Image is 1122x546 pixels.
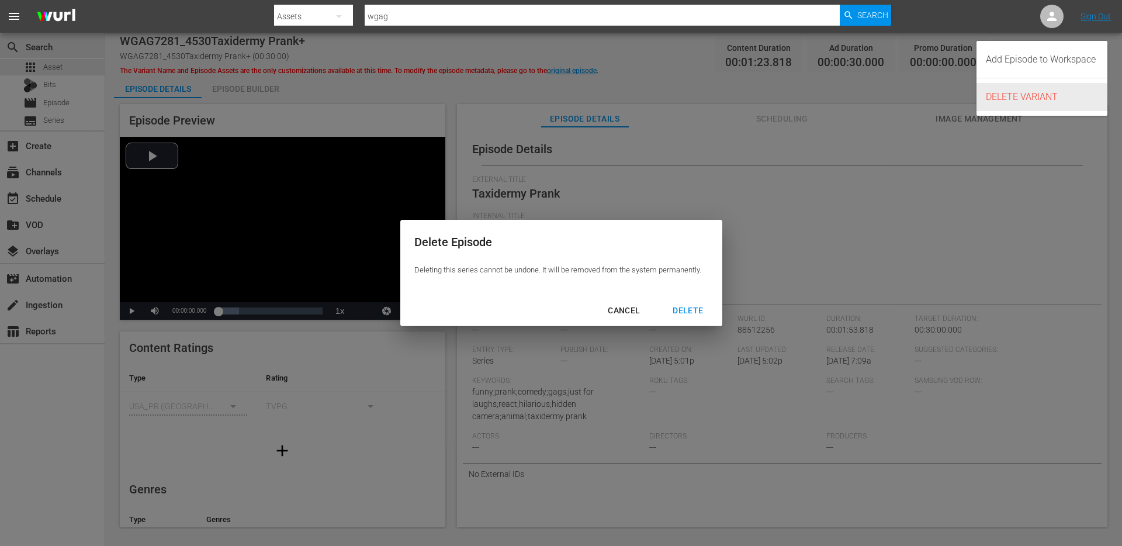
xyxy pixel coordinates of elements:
a: Sign Out [1081,12,1111,21]
div: DELETE VARIANT [986,83,1098,111]
div: Add Episode to Workspace [986,46,1098,74]
p: Deleting this series cannot be undone. It will be removed from the system permanently. [414,265,701,276]
span: menu [7,9,21,23]
img: ans4CAIJ8jUAAAAAAAAAAAAAAAAAAAAAAAAgQb4GAAAAAAAAAAAAAAAAAAAAAAAAJMjXAAAAAAAAAAAAAAAAAAAAAAAAgAT5G... [28,3,84,30]
button: CANCEL [594,300,654,322]
span: Search [857,5,888,26]
div: DELETE [663,303,712,318]
div: Delete Episode [414,234,701,251]
div: CANCEL [598,303,649,318]
button: DELETE [659,300,717,322]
